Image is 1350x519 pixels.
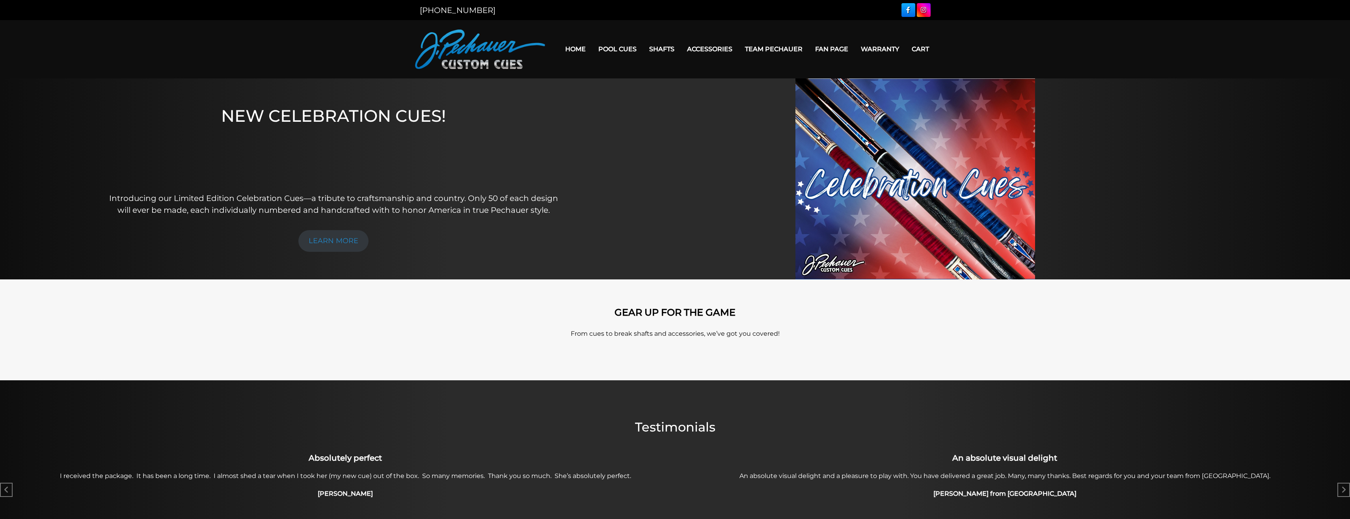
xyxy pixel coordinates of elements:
[855,39,905,59] a: Warranty
[420,6,495,15] a: [PHONE_NUMBER]
[905,39,935,59] a: Cart
[56,471,635,481] p: I received the package. It has been a long time. I almost shed a tear when I took her (my new cue...
[809,39,855,59] a: Fan Page
[56,489,635,499] h4: [PERSON_NAME]
[614,307,736,318] strong: GEAR UP FOR THE GAME
[56,452,635,464] h3: Absolutely perfect
[592,39,643,59] a: Pool Cues
[739,39,809,59] a: Team Pechauer
[681,39,739,59] a: Accessories
[20,452,671,502] div: 1 / 49
[298,230,369,252] a: LEARN MORE
[735,489,1274,499] h4: [PERSON_NAME] from [GEOGRAPHIC_DATA]
[735,452,1274,464] h3: An absolute visual delight
[105,106,562,181] h1: NEW CELEBRATION CUES!
[679,452,1331,502] div: 2 / 49
[559,39,592,59] a: Home
[451,329,900,339] p: From cues to break shafts and accessories, we’ve got you covered!
[643,39,681,59] a: Shafts
[415,30,545,69] img: Pechauer Custom Cues
[735,471,1274,481] p: An absolute visual delight and a pleasure to play with. You have delivered a great job. Many, man...
[105,192,562,216] p: Introducing our Limited Edition Celebration Cues—a tribute to craftsmanship and country. Only 50 ...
